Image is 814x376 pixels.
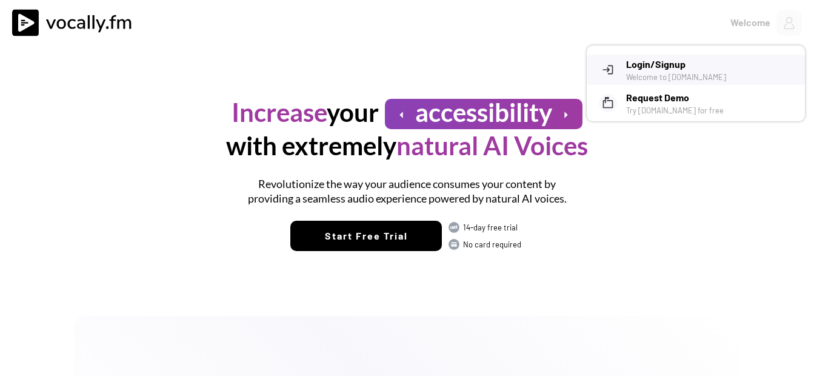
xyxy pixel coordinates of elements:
[558,107,573,123] button: arrow_right
[394,107,409,123] button: arrow_left
[12,9,139,36] img: vocally%20logo.svg
[776,10,802,36] img: Profile%20Placeholder.png
[396,130,588,161] font: natural AI Voices
[626,57,796,72] h3: Login/Signup
[241,177,574,206] h1: Revolutionize the way your audience consumes your content by providing a seamless audio experienc...
[602,64,614,76] button: login
[415,96,552,129] h1: accessibility
[232,97,327,127] font: Increase
[626,90,796,105] h3: Request Demo
[626,72,796,82] div: Welcome to [DOMAIN_NAME]
[232,96,379,129] h1: your
[290,221,442,251] button: Start Free Trial
[448,221,460,233] img: FREE.svg
[463,239,524,250] div: No card required
[463,222,524,233] div: 14-day free trial
[602,97,614,109] button: markunread_mailbox
[448,238,460,250] img: CARD.svg
[730,15,770,30] div: Welcome
[226,129,588,163] h1: with extremely
[626,105,796,116] div: Try [DOMAIN_NAME] for free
